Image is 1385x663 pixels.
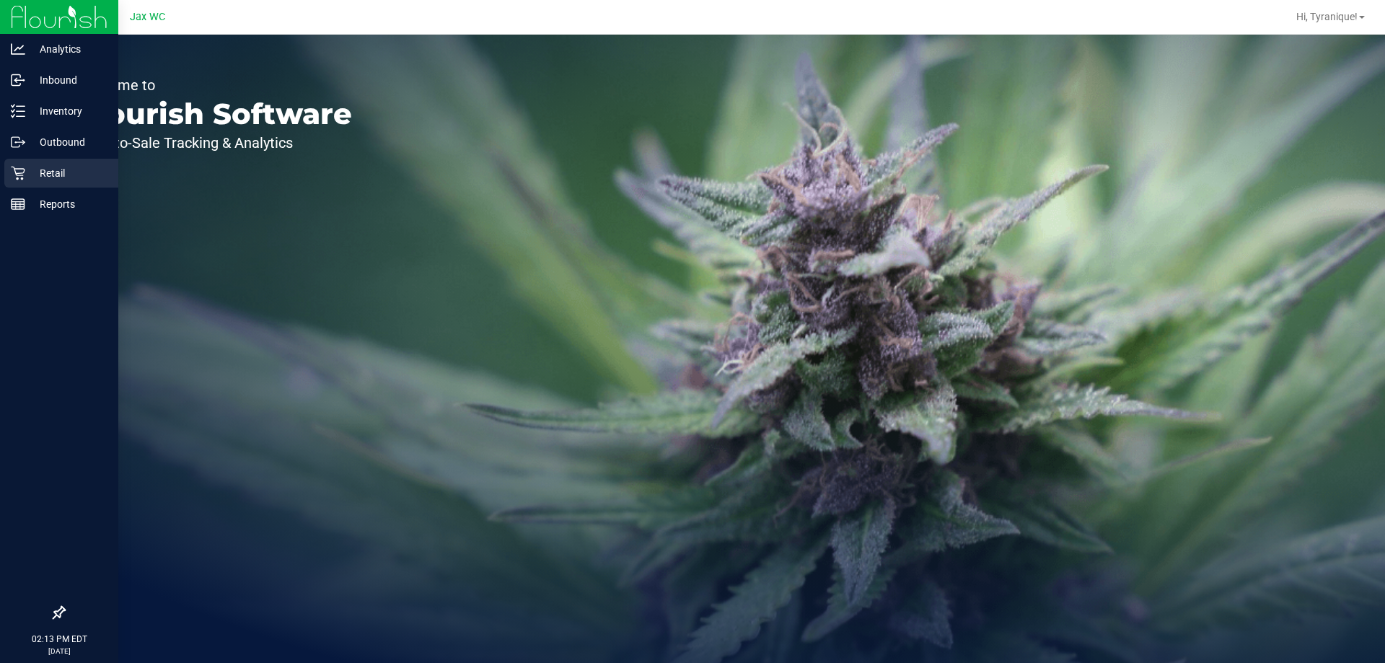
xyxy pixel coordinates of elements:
[6,633,112,646] p: 02:13 PM EDT
[130,11,165,23] span: Jax WC
[25,71,112,89] p: Inbound
[78,100,352,128] p: Flourish Software
[78,136,352,150] p: Seed-to-Sale Tracking & Analytics
[25,164,112,182] p: Retail
[1296,11,1358,22] span: Hi, Tyranique!
[78,78,352,92] p: Welcome to
[25,133,112,151] p: Outbound
[25,40,112,58] p: Analytics
[11,197,25,211] inline-svg: Reports
[25,102,112,120] p: Inventory
[11,166,25,180] inline-svg: Retail
[11,73,25,87] inline-svg: Inbound
[11,42,25,56] inline-svg: Analytics
[25,196,112,213] p: Reports
[11,104,25,118] inline-svg: Inventory
[11,135,25,149] inline-svg: Outbound
[6,646,112,657] p: [DATE]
